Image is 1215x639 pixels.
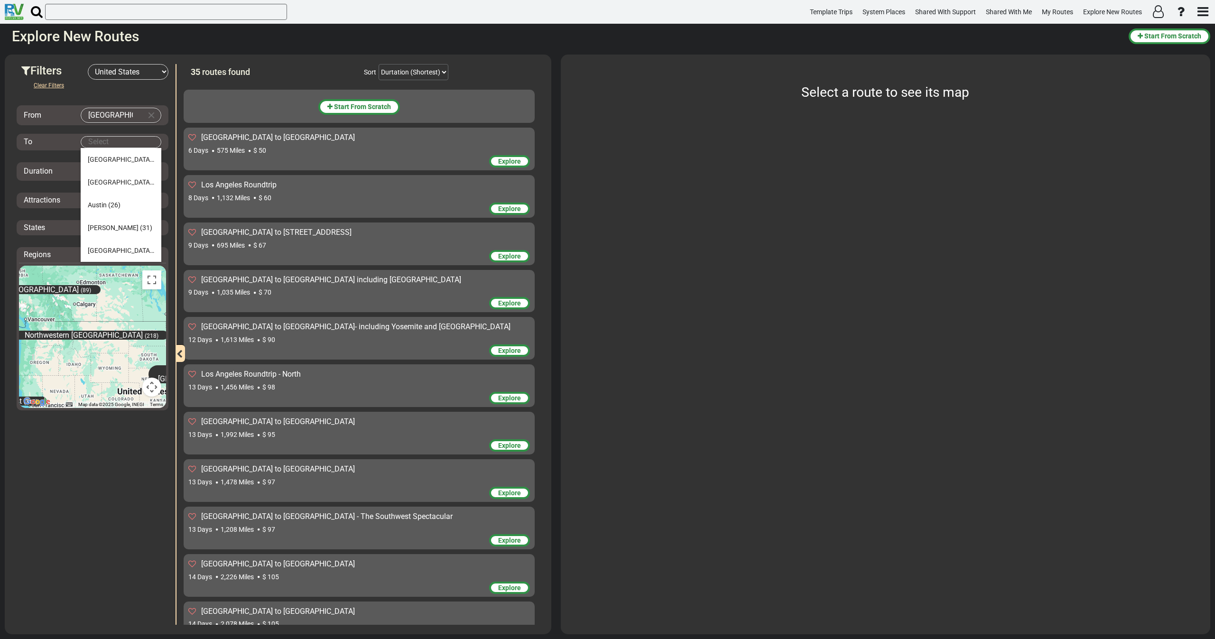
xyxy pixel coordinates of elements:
span: (27) [153,156,166,163]
span: [GEOGRAPHIC_DATA] [88,156,154,163]
span: [GEOGRAPHIC_DATA] [88,247,154,254]
li: Austin (26) [81,194,161,216]
span: (26) [108,201,121,209]
span: (26) [153,247,166,254]
span: (31) [140,224,152,232]
span: (26) [153,178,166,186]
span: [PERSON_NAME] [88,224,139,232]
span: Austin [88,201,107,209]
li: [GEOGRAPHIC_DATA] (26) [81,171,161,194]
span: [GEOGRAPHIC_DATA] [88,178,154,186]
li: [GEOGRAPHIC_DATA] (26) [81,239,161,262]
li: [PERSON_NAME] (31) [81,216,161,239]
li: [GEOGRAPHIC_DATA] (27) [81,148,161,171]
